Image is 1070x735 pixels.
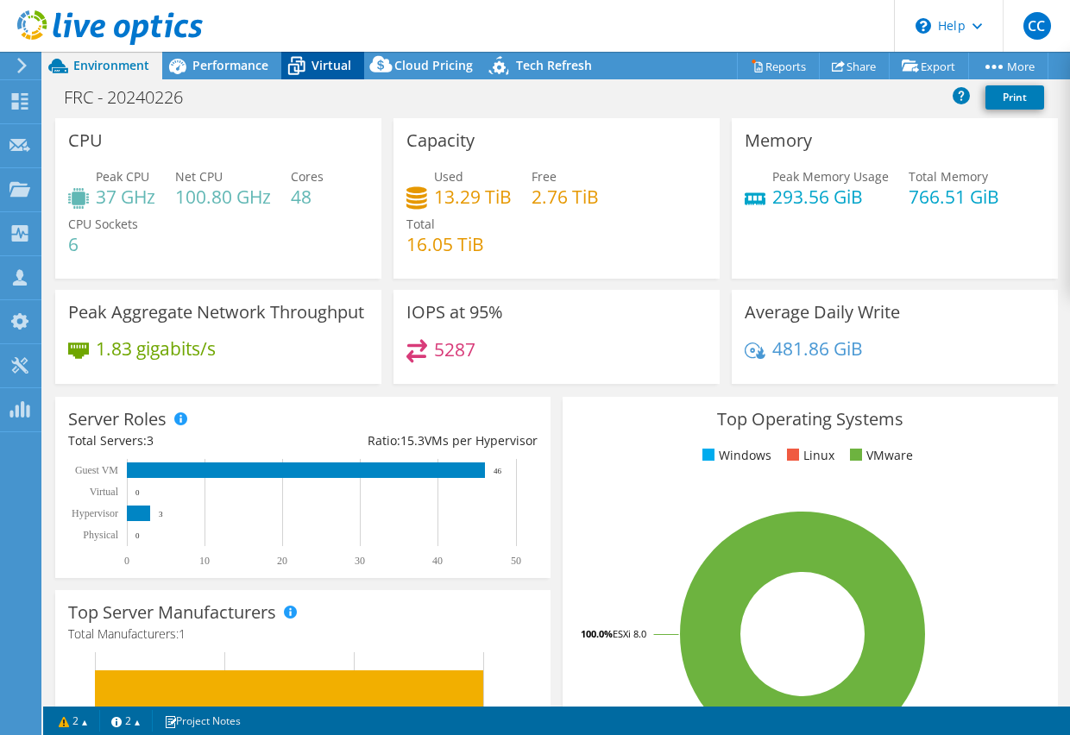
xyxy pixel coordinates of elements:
span: Peak CPU [96,168,149,185]
div: Ratio: VMs per Hypervisor [303,431,538,450]
h4: 16.05 TiB [406,235,484,254]
h3: Peak Aggregate Network Throughput [68,303,364,322]
text: Hypervisor [72,507,118,519]
span: CC [1023,12,1051,40]
h3: Server Roles [68,410,167,429]
span: 15.3 [400,432,425,449]
h4: 5287 [434,340,475,359]
span: Cores [291,168,324,185]
span: Total [406,216,435,232]
text: 10 [199,555,210,567]
span: 3 [147,432,154,449]
h4: 766.51 GiB [909,187,999,206]
h3: Top Server Manufacturers [68,603,276,622]
h4: 2.76 TiB [532,187,599,206]
h3: IOPS at 95% [406,303,503,322]
h4: 37 GHz [96,187,155,206]
h1: FRC - 20240226 [56,88,210,107]
h4: 1.83 gigabits/s [96,339,216,358]
h3: Memory [745,131,812,150]
h3: CPU [68,131,103,150]
text: 30 [355,555,365,567]
span: Net CPU [175,168,223,185]
text: 3 [159,510,163,518]
li: Windows [698,446,771,465]
span: Free [532,168,557,185]
a: Print [985,85,1044,110]
a: Project Notes [152,710,253,732]
svg: \n [916,18,931,34]
h4: Total Manufacturers: [68,625,538,644]
span: Environment [73,57,149,73]
text: 20 [277,555,287,567]
span: Used [434,168,463,185]
span: 1 [179,625,186,642]
a: Reports [737,53,820,79]
a: 2 [99,710,153,732]
span: Performance [192,57,268,73]
text: Guest VM [75,464,118,476]
h4: 48 [291,187,324,206]
text: 0 [124,555,129,567]
text: Virtual [90,486,119,498]
h4: 100.80 GHz [175,187,271,206]
text: 46 [494,467,502,475]
a: More [968,53,1048,79]
li: Linux [783,446,834,465]
text: 0 [135,531,140,540]
text: Physical [83,529,118,541]
tspan: 100.0% [581,627,613,640]
span: CPU Sockets [68,216,138,232]
div: Total Servers: [68,431,303,450]
h3: Capacity [406,131,475,150]
tspan: ESXi 8.0 [613,627,646,640]
span: Cloud Pricing [394,57,473,73]
a: Share [819,53,890,79]
span: Tech Refresh [516,57,592,73]
h4: 293.56 GiB [772,187,889,206]
h4: 6 [68,235,138,254]
a: 2 [47,710,100,732]
h4: 481.86 GiB [772,339,863,358]
h3: Average Daily Write [745,303,900,322]
span: Peak Memory Usage [772,168,889,185]
li: VMware [846,446,913,465]
h4: 13.29 TiB [434,187,512,206]
text: 0 [135,488,140,497]
text: 40 [432,555,443,567]
h3: Top Operating Systems [576,410,1045,429]
span: Total Memory [909,168,988,185]
a: Export [889,53,969,79]
span: Virtual [312,57,351,73]
text: 50 [511,555,521,567]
